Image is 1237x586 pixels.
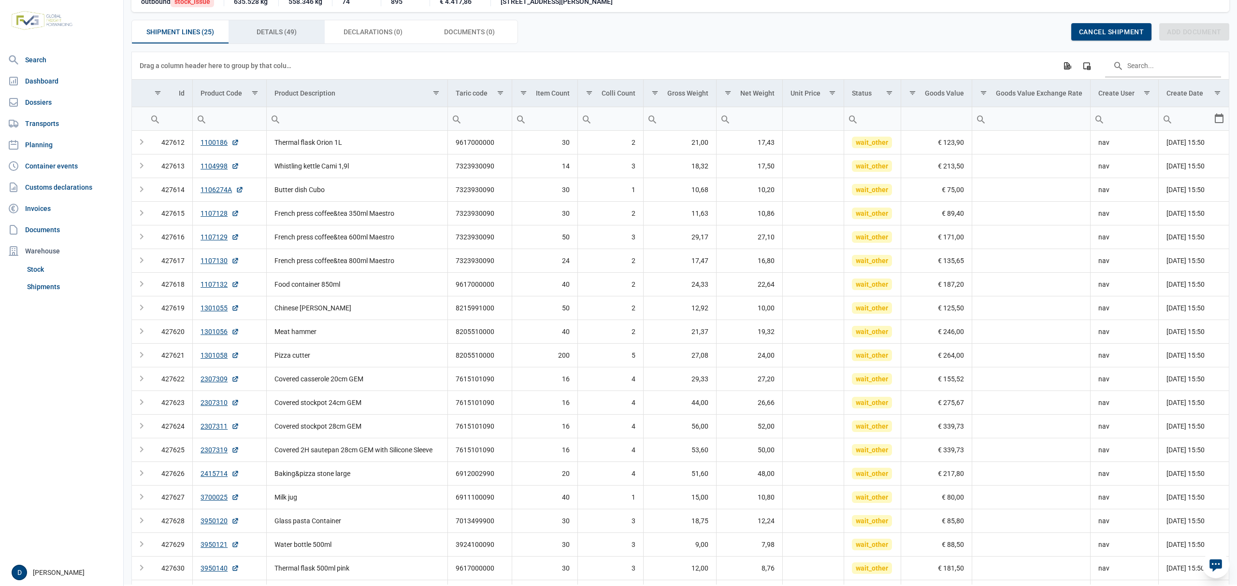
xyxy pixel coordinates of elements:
a: Stock [23,261,119,278]
div: Search box [578,107,595,130]
div: Product Description [274,89,335,97]
td: nav [1091,201,1159,225]
div: Gross Weight [667,89,708,97]
td: Thermal flask Orion 1L [267,131,448,154]
input: Filter cell [844,107,901,130]
td: 427617 [146,249,192,272]
td: 7615101090 [448,414,512,438]
td: Meat hammer [267,320,448,343]
a: Documents [4,220,119,239]
td: Column Status [844,80,901,107]
td: Filter cell [578,107,644,130]
td: 6911100090 [448,485,512,509]
span: Show filter options for column 'Net Weight' [724,89,732,97]
td: Expand [132,367,146,391]
td: Column Create Date [1158,80,1229,107]
span: Show filter options for column 'Create User' [1143,89,1151,97]
td: nav [1091,154,1159,178]
a: 1107129 [201,232,239,242]
td: 427629 [146,532,192,556]
td: Expand [132,556,146,580]
div: Search box [844,107,862,130]
td: 48,00 [717,461,782,485]
td: 29,33 [643,367,716,391]
td: nav [1091,249,1159,272]
td: 427623 [146,391,192,414]
span: Show filter options for column 'Taric code' [497,89,504,97]
td: 24 [512,249,578,272]
a: Planning [4,135,119,154]
td: Expand [132,296,146,320]
span: Show filter options for column 'Create Date' [1214,89,1221,97]
td: 29,17 [643,225,716,249]
td: Expand [132,201,146,225]
td: 16,80 [717,249,782,272]
td: 20 [512,461,578,485]
td: nav [1091,131,1159,154]
td: 52,00 [717,414,782,438]
td: Column Taric code [448,80,512,107]
td: 7615101090 [448,391,512,414]
td: 11,63 [643,201,716,225]
td: 40 [512,485,578,509]
td: 30 [512,131,578,154]
span: Show filter options for column 'Product Description' [432,89,440,97]
td: 427621 [146,343,192,367]
td: Expand [132,391,146,414]
td: 22,64 [717,272,782,296]
td: 7615101090 [448,438,512,461]
td: 17,50 [717,154,782,178]
div: Select [1213,107,1225,130]
td: 2 [578,131,644,154]
input: Filter cell [267,107,447,130]
td: nav [1091,178,1159,201]
td: Covered stockpot 24cm GEM [267,391,448,414]
input: Filter cell [783,107,844,130]
input: Filter cell [448,107,511,130]
div: Cancel shipment [1071,23,1151,41]
td: 427620 [146,320,192,343]
td: Column Net Weight [717,80,782,107]
td: 40 [512,320,578,343]
td: 427619 [146,296,192,320]
td: Column Item Count [512,80,578,107]
td: 8205510000 [448,343,512,367]
td: 19,32 [717,320,782,343]
td: 2 [578,320,644,343]
td: 50 [512,296,578,320]
input: Filter cell [512,107,578,130]
a: 1107132 [201,279,239,289]
div: Id [179,89,185,97]
a: Dossiers [4,93,119,112]
div: Search box [448,107,465,130]
span: Cancel shipment [1079,28,1144,36]
a: Search [4,50,119,70]
td: Expand [132,509,146,532]
td: 10,00 [717,296,782,320]
td: Baking&pizza stone large [267,461,448,485]
td: Filter cell [844,107,901,130]
td: Filter cell [717,107,782,130]
td: 9,00 [643,532,716,556]
td: Thermal flask 500ml pink [267,556,448,580]
div: Search box [146,107,164,130]
td: 44,00 [643,391,716,414]
a: 1301056 [201,327,239,336]
a: 1106274A [201,185,244,195]
td: 9617000000 [448,556,512,580]
td: Expand [132,414,146,438]
div: Search box [1159,107,1176,130]
td: 427612 [146,131,192,154]
td: Column Gross Weight [643,80,716,107]
td: 427613 [146,154,192,178]
td: 8205510000 [448,320,512,343]
td: 7615101090 [448,367,512,391]
td: 21,37 [643,320,716,343]
img: FVG - Global freight forwarding [8,7,76,34]
td: Expand [132,438,146,461]
span: Show filter options for column 'Item Count' [520,89,527,97]
a: 2307319 [201,445,239,455]
td: 8215991000 [448,296,512,320]
td: Whistling kettle Cami 1,9l [267,154,448,178]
